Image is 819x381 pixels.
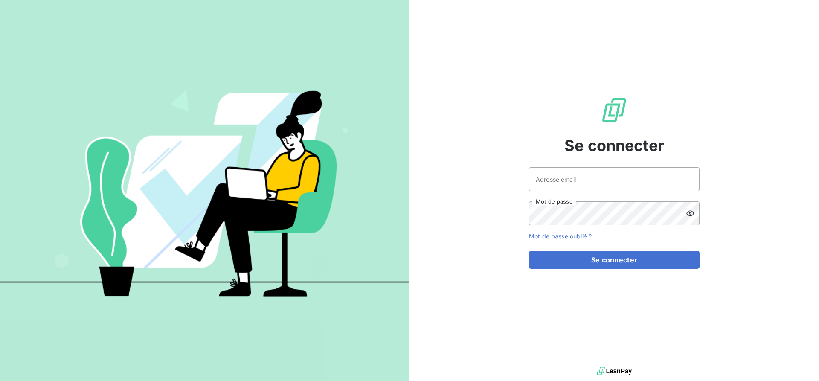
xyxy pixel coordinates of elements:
a: Mot de passe oublié ? [529,233,592,240]
button: Se connecter [529,251,700,269]
input: placeholder [529,167,700,191]
span: Se connecter [564,134,664,157]
img: logo [597,365,632,378]
img: Logo LeanPay [601,96,628,124]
